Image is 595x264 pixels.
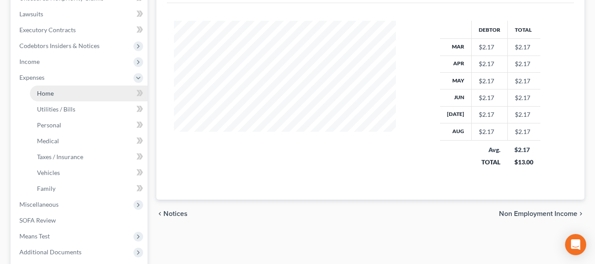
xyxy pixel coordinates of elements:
[37,105,75,113] span: Utilities / Bills
[479,59,500,68] div: $2.17
[507,39,540,56] td: $2.17
[30,181,148,197] a: Family
[440,39,472,56] th: Mar
[479,43,500,52] div: $2.17
[19,26,76,33] span: Executory Contracts
[479,110,500,119] div: $2.17
[37,137,59,145] span: Medical
[19,201,59,208] span: Miscellaneous
[440,72,472,89] th: May
[156,210,188,217] button: chevron_left Notices
[30,165,148,181] a: Vehicles
[440,89,472,106] th: Jun
[507,56,540,72] td: $2.17
[478,158,500,167] div: TOTAL
[37,169,60,176] span: Vehicles
[30,133,148,149] a: Medical
[37,89,54,97] span: Home
[30,86,148,101] a: Home
[163,210,188,217] span: Notices
[479,77,500,86] div: $2.17
[478,145,500,154] div: Avg.
[30,101,148,117] a: Utilities / Bills
[440,123,472,140] th: Aug
[19,216,56,224] span: SOFA Review
[156,210,163,217] i: chevron_left
[37,121,61,129] span: Personal
[499,210,584,217] button: Non Employment Income chevron_right
[440,106,472,123] th: [DATE]
[30,117,148,133] a: Personal
[514,145,533,154] div: $2.17
[507,72,540,89] td: $2.17
[440,56,472,72] th: Apr
[507,89,540,106] td: $2.17
[12,22,148,38] a: Executory Contracts
[19,74,44,81] span: Expenses
[37,185,55,192] span: Family
[19,42,100,49] span: Codebtors Insiders & Notices
[30,149,148,165] a: Taxes / Insurance
[479,93,500,102] div: $2.17
[471,21,507,38] th: Debtor
[19,232,50,240] span: Means Test
[577,210,584,217] i: chevron_right
[479,127,500,136] div: $2.17
[12,212,148,228] a: SOFA Review
[19,58,40,65] span: Income
[12,6,148,22] a: Lawsuits
[565,234,586,255] div: Open Intercom Messenger
[507,106,540,123] td: $2.17
[37,153,83,160] span: Taxes / Insurance
[19,248,81,256] span: Additional Documents
[507,21,540,38] th: Total
[507,123,540,140] td: $2.17
[514,158,533,167] div: $13.00
[19,10,43,18] span: Lawsuits
[499,210,577,217] span: Non Employment Income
